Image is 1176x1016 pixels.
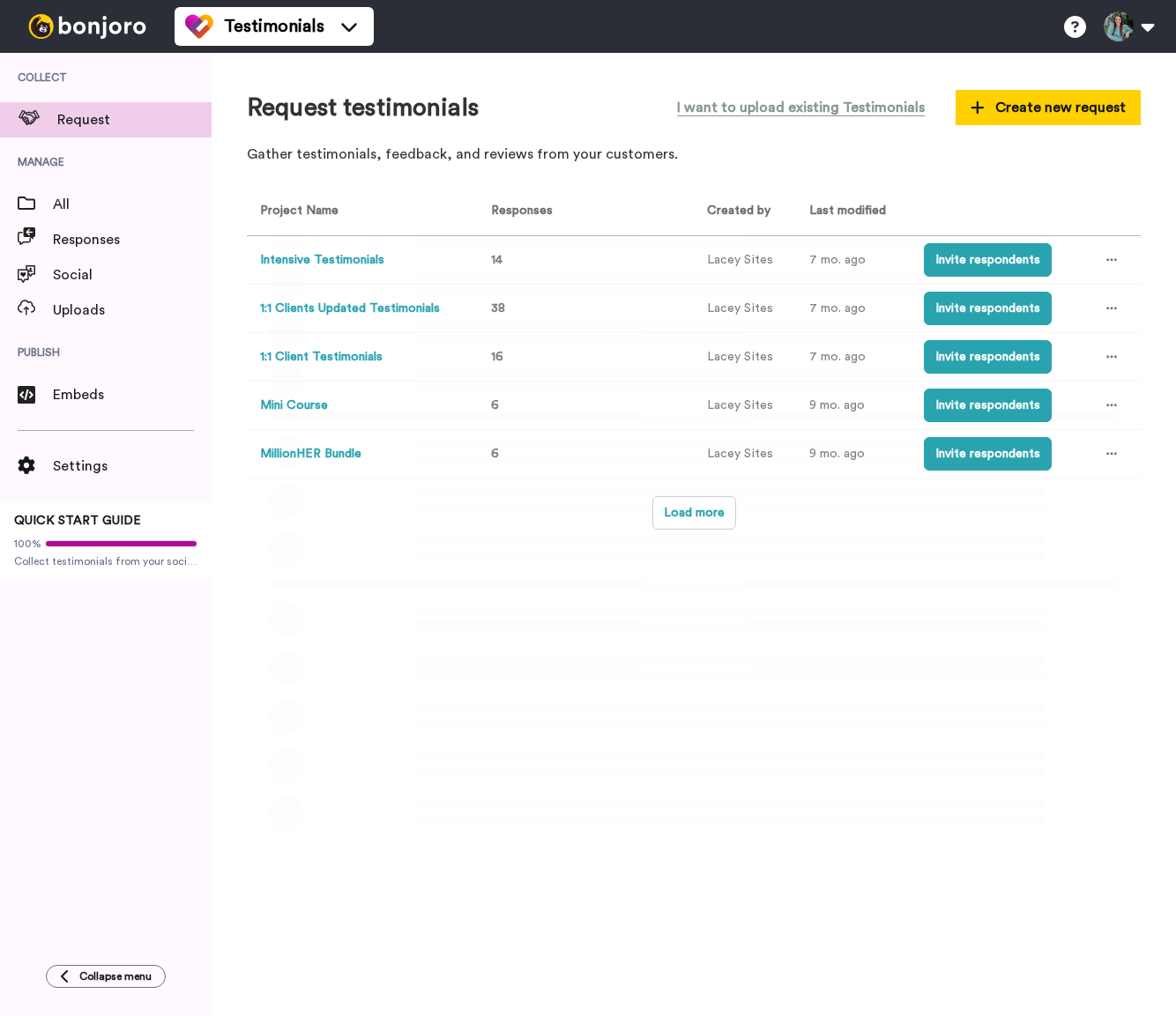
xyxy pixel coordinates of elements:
[956,90,1141,125] button: Create new request
[796,382,911,430] td: 9 mo. ago
[484,204,553,217] span: Responses
[53,456,212,477] span: Settings
[185,12,213,41] img: tm-color.svg
[652,496,736,530] button: Load more
[924,340,1052,374] button: Invite respondents
[14,515,141,527] span: QUICK START GUIDE
[796,333,911,382] td: 7 mo. ago
[46,965,166,988] button: Collapse menu
[694,188,796,236] th: Created by
[57,109,212,130] span: Request
[924,389,1052,422] button: Invite respondents
[53,264,212,286] span: Social
[260,348,383,367] button: 1:1 Client Testimonials
[224,14,324,39] span: Testimonials
[53,300,212,321] span: Uploads
[260,445,361,464] button: MillionHER Bundle
[491,302,505,315] span: 38
[924,292,1052,325] button: Invite respondents
[491,448,499,460] span: 6
[694,236,796,285] td: Lacey Sites
[924,437,1052,471] button: Invite respondents
[247,188,471,236] th: Project Name
[924,243,1052,277] button: Invite respondents
[796,285,911,333] td: 7 mo. ago
[79,969,152,983] span: Collapse menu
[14,554,197,568] span: Collect testimonials from your socials
[53,384,212,405] span: Embeds
[796,430,911,478] td: 9 mo. ago
[694,285,796,333] td: Lacey Sites
[491,351,503,363] span: 16
[971,97,1126,118] span: Create new request
[491,254,502,266] span: 14
[260,251,384,270] button: Intensive Testimonials
[694,430,796,478] td: Lacey Sites
[491,399,499,412] span: 6
[260,300,440,318] button: 1:1 Clients Updated Testimonials
[664,88,938,127] button: I want to upload existing Testimonials
[247,94,479,122] h1: Request testimonials
[694,333,796,382] td: Lacey Sites
[796,236,911,285] td: 7 mo. ago
[677,97,925,118] span: I want to upload existing Testimonials
[14,537,41,551] span: 100%
[53,229,212,250] span: Responses
[21,14,153,39] img: bj-logo-header-white.svg
[247,145,1141,165] p: Gather testimonials, feedback, and reviews from your customers.
[796,188,911,236] th: Last modified
[260,397,328,415] button: Mini Course
[694,382,796,430] td: Lacey Sites
[53,194,212,215] span: All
